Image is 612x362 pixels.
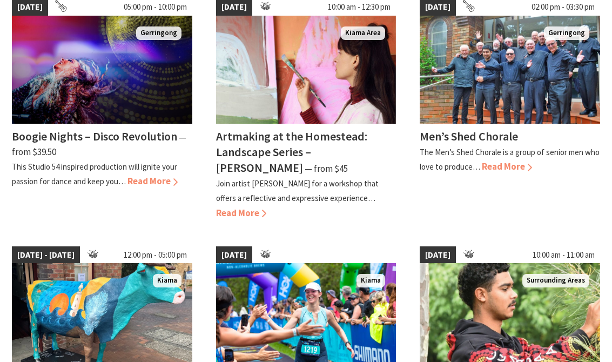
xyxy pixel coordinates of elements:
span: 12:00 pm - 05:00 pm [118,246,192,264]
span: Kiama [357,274,385,287]
span: ⁠— from $39.50 [12,131,186,158]
img: Boogie Nights [12,16,192,124]
span: [DATE] - [DATE] [12,246,80,264]
span: [DATE] [216,246,252,264]
h4: Boogie Nights – Disco Revolution [12,129,177,144]
span: Read More [482,160,532,172]
p: Join artist [PERSON_NAME] for a workshop that offers a reflective and expressive experience… [216,178,379,203]
span: Surrounding Areas [522,274,589,287]
h4: Men’s Shed Chorale [420,129,518,144]
span: Read More [216,207,266,219]
p: This Studio 54 inspired production will ignite your passion for dance and keep you… [12,162,177,186]
span: 10:00 am - 11:00 am [527,246,600,264]
span: Read More [127,175,178,187]
img: Members of the Chorale standing on steps [420,16,600,124]
span: ⁠— from $45 [305,163,348,175]
span: Kiama Area [341,26,385,40]
span: [DATE] [420,246,456,264]
img: Artist holds paint brush whilst standing with several artworks behind her [216,16,396,124]
h4: Artmaking at the Homestead: Landscape Series – [PERSON_NAME] [216,129,367,175]
span: Gerringong [544,26,589,40]
span: Kiama [153,274,181,287]
span: Gerringong [136,26,181,40]
p: The Men’s Shed Chorale is a group of senior men who love to produce… [420,147,600,172]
